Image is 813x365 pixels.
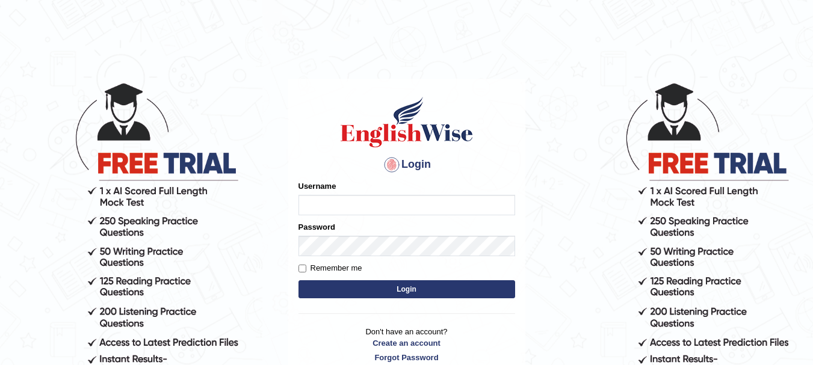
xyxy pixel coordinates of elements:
h4: Login [298,155,515,174]
p: Don't have an account? [298,326,515,363]
a: Create an account [298,337,515,349]
a: Forgot Password [298,352,515,363]
img: Logo of English Wise sign in for intelligent practice with AI [338,95,475,149]
button: Login [298,280,515,298]
label: Password [298,221,335,233]
input: Remember me [298,265,306,272]
label: Remember me [298,262,362,274]
label: Username [298,180,336,192]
